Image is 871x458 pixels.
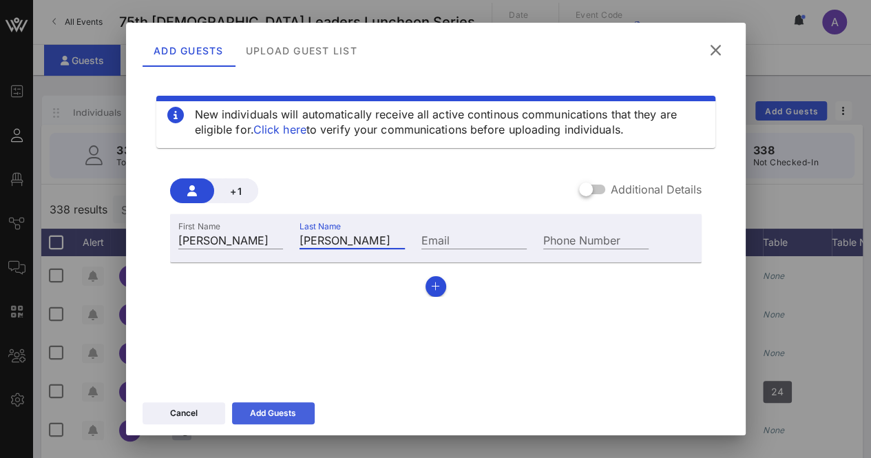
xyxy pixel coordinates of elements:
input: Last Name [300,231,405,249]
button: +1 [214,178,258,203]
span: +1 [225,185,247,197]
a: Click here [253,123,306,136]
div: Cancel [170,406,198,420]
div: New individuals will automatically receive all active continous communications that they are elig... [195,107,704,137]
div: Upload Guest List [234,34,368,67]
button: Add Guests [232,402,315,424]
div: Add Guests [250,406,296,420]
label: First Name [178,221,220,231]
div: Add Guests [143,34,235,67]
label: Last Name [300,221,341,231]
label: Additional Details [611,183,702,196]
button: Cancel [143,402,225,424]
